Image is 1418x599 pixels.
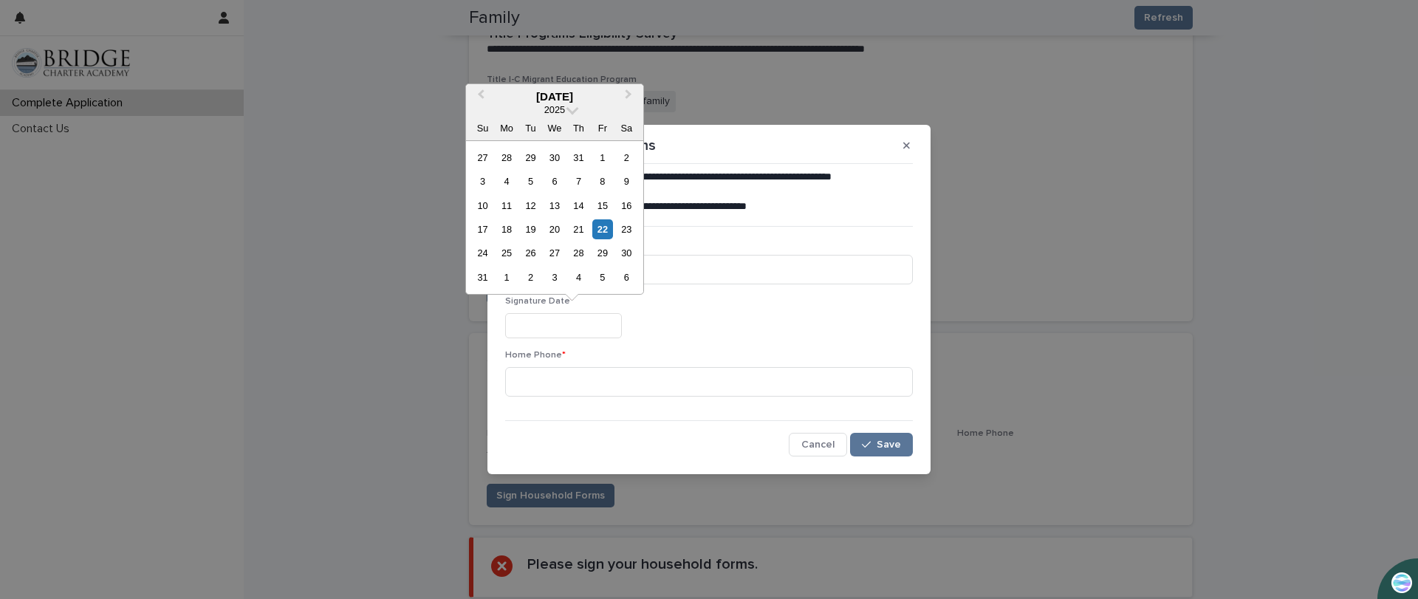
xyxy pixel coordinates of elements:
div: [DATE] [466,90,643,103]
span: Home Phone [505,351,566,360]
div: Choose Tuesday, August 12th, 2025 [521,196,541,216]
div: Choose Thursday, August 21st, 2025 [569,219,589,239]
div: Choose Monday, August 25th, 2025 [496,243,516,263]
div: Choose Tuesday, August 19th, 2025 [521,219,541,239]
div: Choose Friday, August 15th, 2025 [592,196,612,216]
div: Choose Tuesday, August 5th, 2025 [521,171,541,191]
div: Choose Monday, August 11th, 2025 [496,196,516,216]
div: Choose Saturday, August 2nd, 2025 [617,148,637,168]
div: Choose Friday, August 1st, 2025 [592,148,612,168]
div: Choose Monday, September 1st, 2025 [496,267,516,287]
div: Choose Sunday, August 10th, 2025 [473,196,493,216]
div: month 2025-08 [470,146,638,290]
div: Choose Tuesday, September 2nd, 2025 [521,267,541,287]
div: Choose Saturday, August 23rd, 2025 [617,219,637,239]
div: Choose Wednesday, August 27th, 2025 [544,243,564,263]
div: Choose Saturday, August 16th, 2025 [617,196,637,216]
div: Choose Saturday, August 9th, 2025 [617,171,637,191]
div: Choose Sunday, August 3rd, 2025 [473,171,493,191]
div: Choose Tuesday, August 26th, 2025 [521,243,541,263]
span: Cancel [801,439,835,450]
div: Choose Friday, August 29th, 2025 [592,243,612,263]
div: Choose Friday, August 22nd, 2025 [592,219,612,239]
div: Choose Thursday, August 14th, 2025 [569,196,589,216]
span: Save [877,439,901,450]
div: Choose Sunday, August 17th, 2025 [473,219,493,239]
div: Su [473,118,493,138]
div: Choose Sunday, August 31st, 2025 [473,267,493,287]
div: Choose Wednesday, September 3rd, 2025 [544,267,564,287]
div: Tu [521,118,541,138]
div: We [544,118,564,138]
div: Mo [496,118,516,138]
span: 2025 [544,104,565,115]
div: Th [569,118,589,138]
div: Choose Friday, September 5th, 2025 [592,267,612,287]
div: Choose Sunday, August 24th, 2025 [473,243,493,263]
div: Choose Wednesday, August 13th, 2025 [544,196,564,216]
div: Choose Friday, August 8th, 2025 [592,171,612,191]
div: Choose Monday, August 4th, 2025 [496,171,516,191]
div: Fr [592,118,612,138]
div: Sa [617,118,637,138]
div: Choose Thursday, July 31st, 2025 [569,148,589,168]
button: Save [850,433,913,456]
div: Choose Sunday, July 27th, 2025 [473,148,493,168]
div: Choose Wednesday, July 30th, 2025 [544,148,564,168]
button: Cancel [789,433,847,456]
div: Choose Wednesday, August 6th, 2025 [544,171,564,191]
div: Choose Thursday, August 28th, 2025 [569,243,589,263]
button: Next Month [618,86,642,109]
div: Choose Tuesday, July 29th, 2025 [521,148,541,168]
button: Previous Month [467,86,491,109]
div: Choose Saturday, September 6th, 2025 [617,267,637,287]
div: Choose Thursday, September 4th, 2025 [569,267,589,287]
div: Choose Wednesday, August 20th, 2025 [544,219,564,239]
div: Choose Monday, August 18th, 2025 [496,219,516,239]
div: Choose Saturday, August 30th, 2025 [617,243,637,263]
div: Choose Thursday, August 7th, 2025 [569,171,589,191]
div: Choose Monday, July 28th, 2025 [496,148,516,168]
